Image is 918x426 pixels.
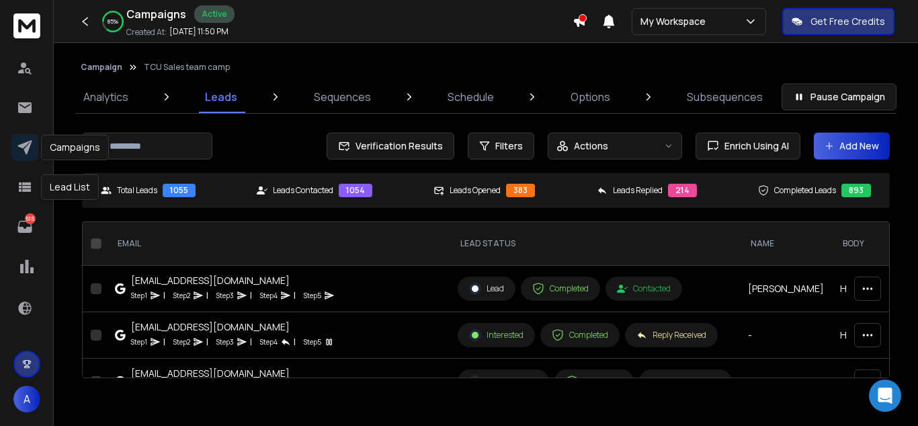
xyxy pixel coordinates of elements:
th: NAME [740,222,832,266]
p: Options [571,89,610,105]
p: Created At: [126,27,167,38]
p: Leads Opened [450,185,501,196]
a: Options [562,81,618,113]
p: | [206,335,208,349]
p: Step 2 [173,289,190,302]
p: Leads [205,89,237,105]
div: Not Interested [469,376,538,388]
div: 383 [506,184,535,197]
p: Total Leads [117,185,157,196]
th: LEAD STATUS [450,222,740,266]
p: Step 5 [304,335,321,349]
p: Subsequences [687,89,763,105]
p: | [206,289,208,302]
span: Verification Results [350,139,443,153]
div: 1055 [163,184,196,197]
div: Active [194,5,235,23]
div: Completed [566,376,622,388]
a: 515 [11,213,38,240]
div: Lead List [41,174,99,200]
p: Step 5 [304,289,321,302]
div: Campaigns [41,135,109,160]
p: 85 % [108,17,118,26]
p: Leads Contacted [273,185,333,196]
p: Get Free Credits [810,15,885,28]
p: | [163,289,165,302]
a: Subsequences [679,81,771,113]
td: [PERSON_NAME] [740,266,832,312]
p: Schedule [448,89,494,105]
p: | [294,289,296,302]
p: | [250,335,252,349]
div: [EMAIL_ADDRESS][DOMAIN_NAME] [131,320,335,334]
button: Campaign [81,62,122,73]
div: 893 [841,184,871,197]
div: Contacted [617,283,671,294]
p: Actions [574,139,608,153]
div: Reply Received [651,376,720,387]
td: - [740,312,832,359]
p: Step 2 [173,335,190,349]
p: | [250,289,252,302]
p: Leads Replied [613,185,663,196]
div: Completed [532,283,589,295]
a: Sequences [306,81,379,113]
button: A [13,386,40,413]
td: - [740,359,832,405]
div: [EMAIL_ADDRESS][DOMAIN_NAME] [131,367,335,380]
p: [DATE] 11:50 PM [169,26,228,37]
p: | [294,335,296,349]
p: Step 4 [260,335,278,349]
span: Enrich Using AI [719,139,789,153]
button: Pause Campaign [782,83,896,110]
div: [EMAIL_ADDRESS][DOMAIN_NAME] [131,274,335,287]
button: Get Free Credits [782,8,894,35]
span: Filters [495,139,523,153]
p: Step 1 [131,289,147,302]
p: Step 3 [216,335,234,349]
th: EMAIL [107,222,450,266]
p: TCU Sales team camp [144,62,230,73]
p: | [163,335,165,349]
a: Analytics [75,81,136,113]
p: Completed Leads [774,185,836,196]
div: 1054 [339,184,372,197]
button: Filters [468,133,534,159]
p: Step 3 [216,289,234,302]
p: Analytics [83,89,128,105]
button: Verification Results [327,133,454,159]
p: My Workspace [640,15,711,28]
button: Enrich Using AI [696,133,800,159]
p: 515 [25,213,36,224]
p: Step 4 [260,289,278,302]
p: Sequences [314,89,371,105]
div: Completed [552,329,608,341]
div: Interested [469,329,524,341]
a: Schedule [440,81,502,113]
div: Reply Received [636,330,706,341]
p: Step 1 [131,335,147,349]
a: Leads [197,81,245,113]
div: Lead [469,283,504,295]
h1: Campaigns [126,6,186,22]
button: Add New [814,133,890,159]
div: Open Intercom Messenger [869,380,901,412]
div: 214 [668,184,697,197]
